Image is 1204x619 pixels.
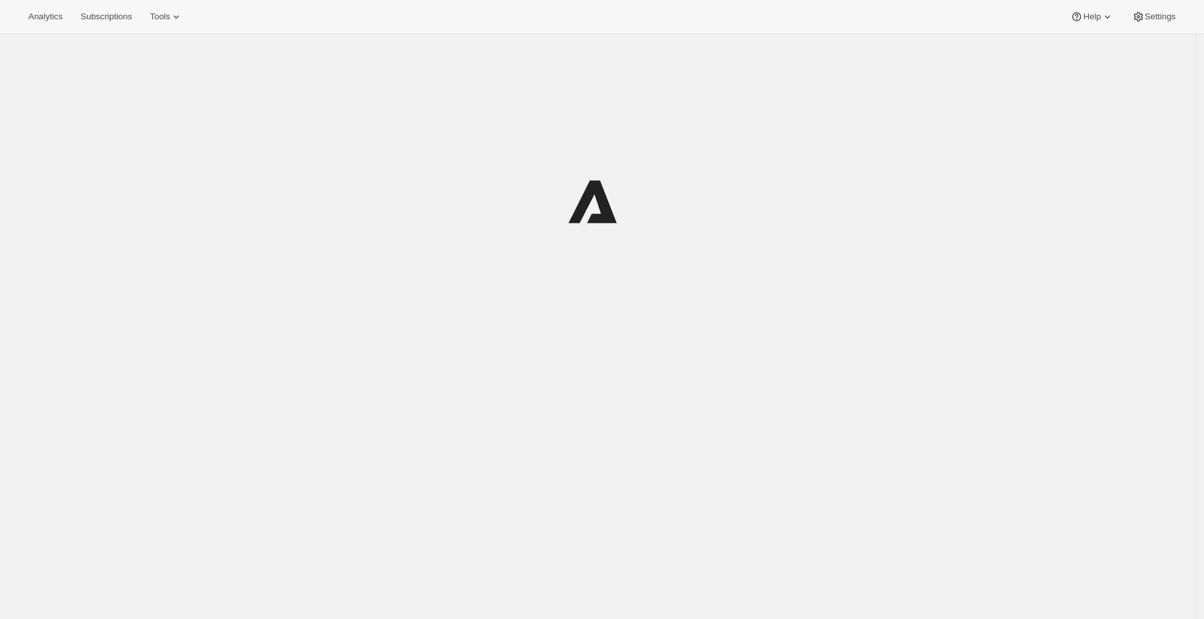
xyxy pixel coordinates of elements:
span: Analytics [28,12,62,22]
button: Tools [142,8,190,26]
span: Settings [1145,12,1176,22]
span: Tools [150,12,170,22]
button: Help [1063,8,1121,26]
button: Analytics [21,8,70,26]
span: Help [1083,12,1100,22]
button: Subscriptions [73,8,140,26]
button: Settings [1124,8,1183,26]
span: Subscriptions [80,12,132,22]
